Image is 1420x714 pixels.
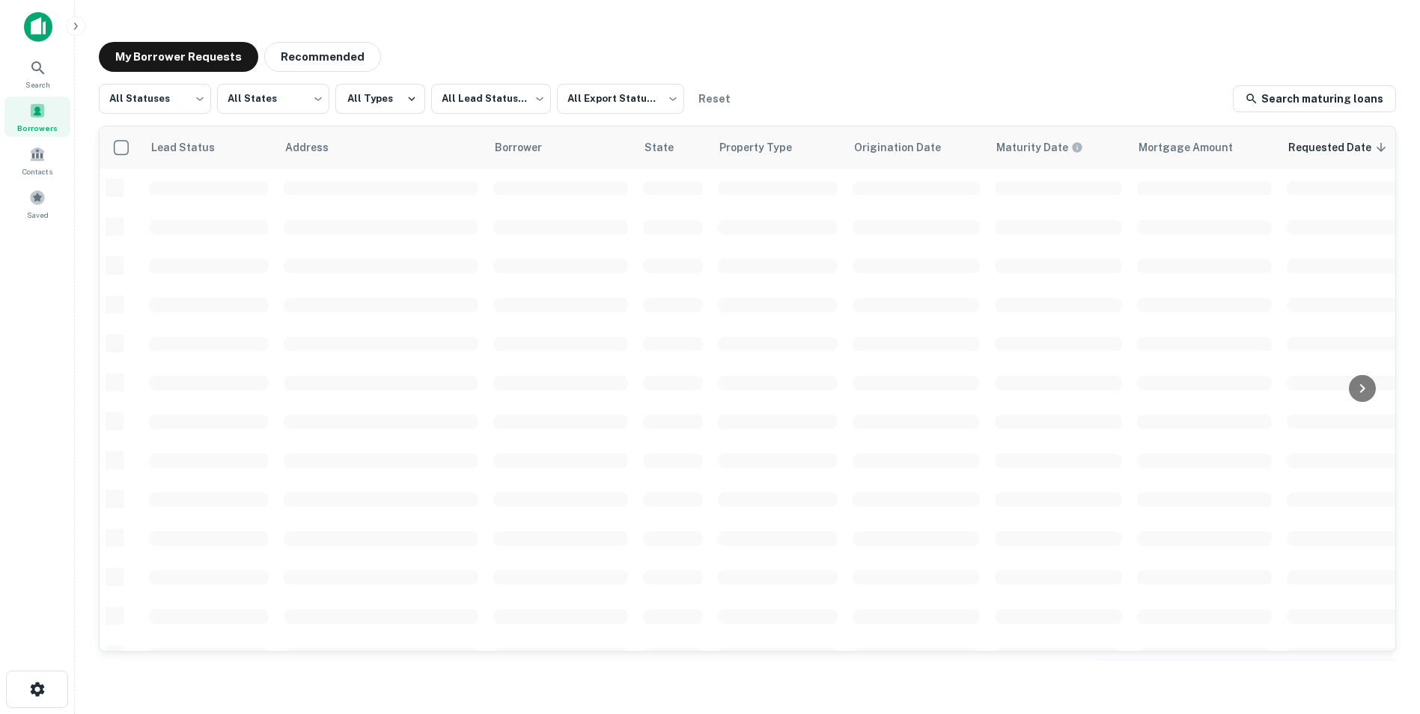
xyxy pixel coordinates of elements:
span: Requested Date [1288,138,1391,156]
span: Address [285,138,348,156]
button: My Borrower Requests [99,42,258,72]
th: Mortgage Amount [1130,126,1279,168]
div: All Lead Statuses [431,79,551,118]
iframe: Chat Widget [1345,594,1420,666]
a: Contacts [4,140,70,180]
div: All States [217,79,329,118]
th: State [636,126,710,168]
th: Borrower [486,126,636,168]
span: Property Type [719,138,811,156]
span: Borrowers [17,122,58,134]
button: Recommended [264,42,381,72]
button: Reset [690,84,738,114]
div: All Statuses [99,79,211,118]
span: Saved [27,209,49,221]
th: Property Type [710,126,845,168]
span: State [645,138,693,156]
span: Lead Status [150,138,234,156]
div: All Export Statuses [557,79,684,118]
th: Maturity dates displayed may be estimated. Please contact the lender for the most accurate maturi... [987,126,1130,168]
span: Contacts [22,165,52,177]
span: Origination Date [854,138,960,156]
th: Lead Status [141,126,276,168]
a: Search [4,53,70,94]
th: Origination Date [845,126,987,168]
button: All Types [335,84,425,114]
th: Address [276,126,486,168]
span: Borrower [495,138,561,156]
span: Mortgage Amount [1139,138,1252,156]
span: Search [25,79,50,91]
h6: Maturity Date [996,139,1068,156]
a: Saved [4,183,70,224]
div: Maturity dates displayed may be estimated. Please contact the lender for the most accurate maturi... [996,139,1083,156]
a: Search maturing loans [1233,85,1396,112]
img: capitalize-icon.png [24,12,52,42]
span: Maturity dates displayed may be estimated. Please contact the lender for the most accurate maturi... [996,139,1103,156]
a: Borrowers [4,97,70,137]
